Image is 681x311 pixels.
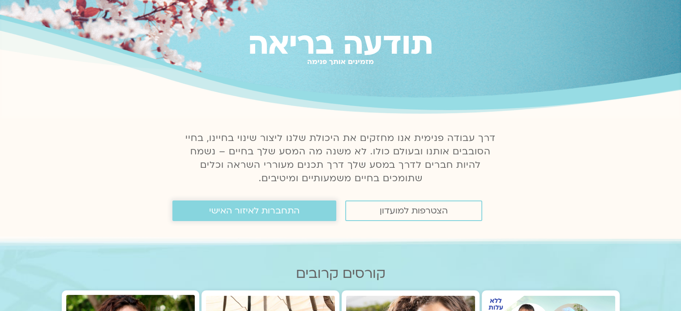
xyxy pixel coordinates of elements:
a: הצטרפות למועדון [345,200,482,221]
span: הצטרפות למועדון [380,206,448,216]
p: דרך עבודה פנימית אנו מחזקים את היכולת שלנו ליצור שינוי בחיינו, בחיי הסובבים אותנו ובעולם כולו. לא... [180,132,501,185]
h2: קורסים קרובים [62,266,620,281]
span: התחברות לאיזור האישי [209,206,300,216]
a: התחברות לאיזור האישי [172,200,336,221]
